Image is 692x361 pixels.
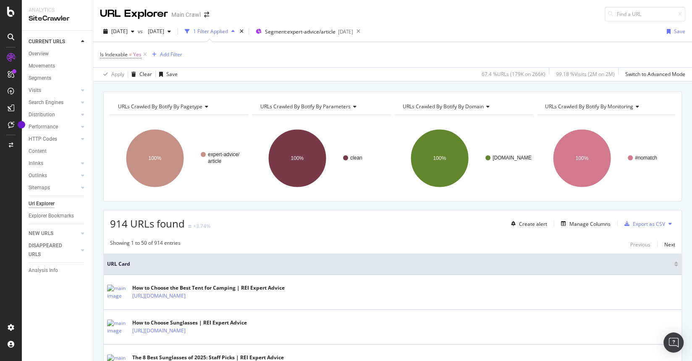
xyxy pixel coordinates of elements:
a: Outlinks [29,171,79,180]
button: Apply [100,68,124,81]
a: Movements [29,62,87,71]
div: Create alert [519,220,547,228]
button: [DATE] [144,25,174,38]
div: [DATE] [338,28,353,35]
div: Overview [29,50,49,58]
div: Showing 1 to 50 of 914 entries [110,239,181,249]
div: +3.74% [193,222,210,230]
img: main image [107,319,128,335]
svg: A chart. [110,122,246,195]
text: 100% [576,155,589,161]
text: 100% [291,155,304,161]
div: DISAPPEARED URLS [29,241,71,259]
button: Save [663,25,685,38]
div: times [238,27,245,36]
a: CURRENT URLS [29,37,79,46]
button: Segment:expert-advice/article[DATE] [252,25,353,38]
span: 2024 Feb. 29th [144,28,164,35]
a: DISAPPEARED URLS [29,241,79,259]
span: Yes [133,49,142,60]
div: Distribution [29,110,55,119]
span: URL Card [107,260,672,268]
button: Add Filter [149,50,182,60]
div: Previous [630,241,650,248]
button: Save [156,68,178,81]
button: Export as CSV [621,217,665,230]
div: Clear [139,71,152,78]
h4: URLs Crawled By Botify By pagetype [116,100,241,113]
div: Explorer Bookmarks [29,212,74,220]
div: Save [166,71,178,78]
text: article [208,158,221,164]
svg: A chart. [537,122,674,195]
div: Visits [29,86,41,95]
div: 1 Filter Applied [193,28,228,35]
div: 67.4 % URLs ( 179K on 266K ) [482,71,545,78]
button: 1 Filter Applied [181,25,238,38]
a: Overview [29,50,87,58]
div: Performance [29,123,58,131]
div: How to Choose Sunglasses | REI Expert Advice [132,319,247,327]
a: Explorer Bookmarks [29,212,87,220]
span: URLs Crawled By Botify By monitoring [545,103,633,110]
svg: A chart. [252,122,389,195]
div: Add Filter [160,51,182,58]
button: Switch to Advanced Mode [622,68,685,81]
div: URL Explorer [100,7,168,21]
input: Find a URL [605,7,685,21]
div: Movements [29,62,55,71]
div: Tooltip anchor [18,121,25,128]
a: Distribution [29,110,79,119]
div: Inlinks [29,159,43,168]
span: URLs Crawled By Botify By domain [403,103,484,110]
h4: URLs Crawled By Botify By parameters [259,100,383,113]
div: Switch to Advanced Mode [625,71,685,78]
div: arrow-right-arrow-left [204,12,209,18]
a: Analysis Info [29,266,87,275]
div: Open Intercom Messenger [663,332,684,353]
h4: URLs Crawled By Botify By monitoring [543,100,668,113]
span: Segment: expert-advice/article [265,28,336,35]
a: Sitemaps [29,183,79,192]
svg: A chart. [395,122,531,195]
a: Url Explorer [29,199,87,208]
img: Equal [188,225,191,228]
span: vs [138,28,144,35]
a: NEW URLS [29,229,79,238]
div: How to Choose the Best Tent for Camping | REI Expert Advice [132,284,285,292]
span: 2025 Sep. 10th [111,28,128,35]
a: Inlinks [29,159,79,168]
div: Analytics [29,7,86,14]
text: 100% [149,155,162,161]
div: Main Crawl [171,10,201,19]
div: Save [674,28,685,35]
div: Content [29,147,47,156]
div: Search Engines [29,98,63,107]
text: #nomatch [635,155,657,161]
a: HTTP Codes [29,135,79,144]
button: Previous [630,239,650,249]
img: main image [107,285,128,300]
span: 914 URLs found [110,217,185,230]
div: Export as CSV [633,220,665,228]
a: [URL][DOMAIN_NAME] [132,327,186,335]
div: Sitemaps [29,183,50,192]
a: Performance [29,123,79,131]
span: = [129,51,132,58]
text: [DOMAIN_NAME][URL] [493,155,546,161]
button: Next [664,239,675,249]
text: clean [350,155,362,161]
a: Visits [29,86,79,95]
h4: URLs Crawled By Botify By domain [401,100,525,113]
div: Manage Columns [569,220,611,228]
div: Url Explorer [29,199,55,208]
a: Segments [29,74,87,83]
div: Analysis Info [29,266,58,275]
span: URLs Crawled By Botify By pagetype [118,103,202,110]
span: Is Indexable [100,51,128,58]
div: Outlinks [29,171,47,180]
text: expert-advice/ [208,152,240,157]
